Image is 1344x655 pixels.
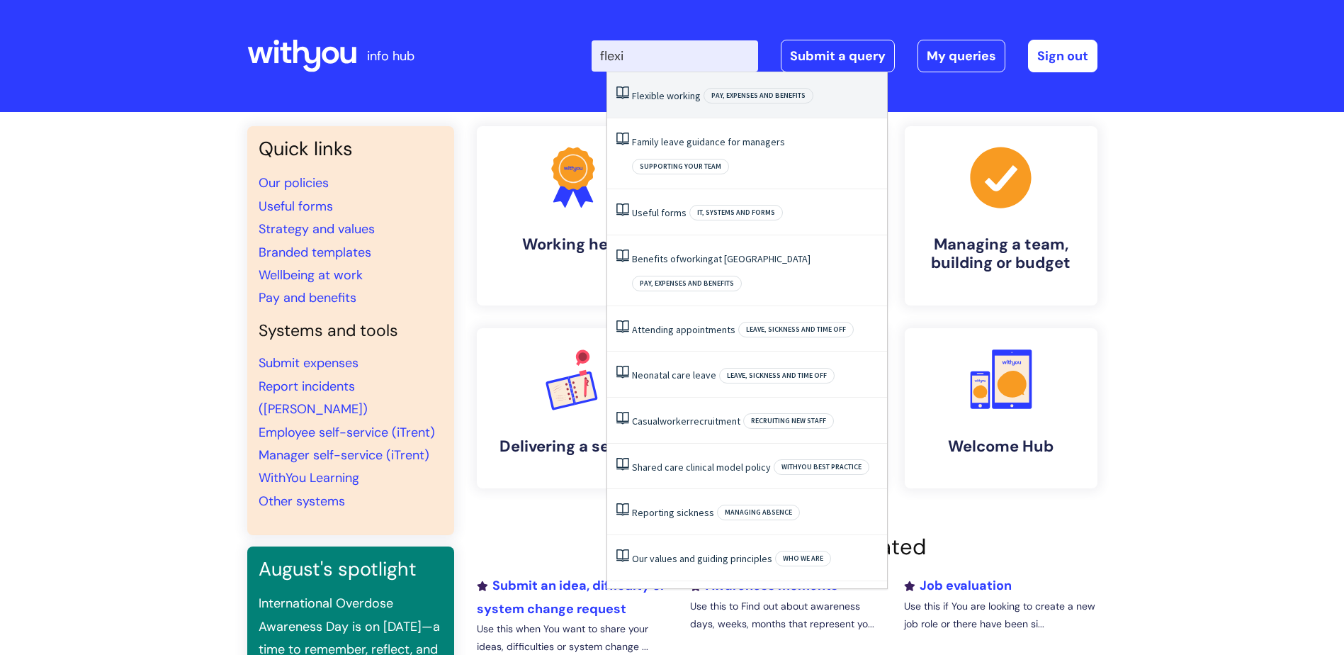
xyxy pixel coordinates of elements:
a: Sign out [1028,40,1097,72]
a: Managing a team, building or budget [905,126,1097,306]
p: Use this to Find out about awareness days, weeks, months that represent yo... [690,598,883,633]
a: Useful forms [632,206,687,219]
span: IT, systems and forms [689,205,783,220]
a: Job evaluation [904,577,1012,594]
a: Our policies [259,174,329,191]
a: Pay and benefits [259,289,356,306]
a: Shared care clinical model policy [632,461,771,474]
span: working [667,89,701,102]
span: Pay, expenses and benefits [632,276,742,291]
p: info hub [367,45,414,67]
a: Neonatal care leave [632,369,716,381]
p: Use this if You are looking to create a new job role or there have been si... [904,598,1097,633]
a: Casualworkerrecruitment [632,415,740,427]
a: Submit expenses [259,354,358,371]
a: Benefits ofworkingat [GEOGRAPHIC_DATA] [632,252,811,265]
h4: Systems and tools [259,321,443,341]
h2: Recently added or updated [477,534,1097,560]
a: Strategy and values [259,220,375,237]
h4: Managing a team, building or budget [916,235,1086,273]
a: Useful forms [259,198,333,215]
a: Attending appointments [632,323,735,336]
a: Reporting sickness [632,506,714,519]
span: worker [660,415,690,427]
a: Employee self-service (iTrent) [259,424,435,441]
a: Submit a query [781,40,895,72]
a: Wellbeing at work [259,267,363,284]
a: Delivering a service [477,328,670,488]
span: working [679,252,713,265]
input: Search [592,40,758,72]
a: Other systems [259,493,345,510]
span: Managing absence [717,505,800,520]
span: WithYou best practice [774,459,869,475]
a: Branded templates [259,244,371,261]
h4: Delivering a service [488,437,658,456]
a: WithYou Learning [259,469,359,486]
h3: August's spotlight [259,558,443,581]
a: Report incidents ([PERSON_NAME]) [259,378,368,418]
h3: Quick links [259,138,443,160]
span: Pay, expenses and benefits [704,88,813,103]
a: Family leave guidance for managers [632,135,785,148]
span: Leave, sickness and time off [738,322,854,337]
a: Flexible working [632,89,701,102]
span: Flexible [632,89,665,102]
h4: Working here [488,235,658,254]
a: Welcome Hub [905,328,1097,488]
span: Supporting your team [632,159,729,174]
span: Recruiting new staff [743,413,834,429]
span: Who we are [775,551,831,566]
a: Working here [477,126,670,306]
h4: Welcome Hub [916,437,1086,456]
a: Submit an idea, difficulty or system change request [477,577,665,617]
a: Manager self-service (iTrent) [259,447,429,464]
span: Leave, sickness and time off [719,368,835,384]
a: Our values and guiding principles [632,552,772,565]
a: My queries [917,40,1005,72]
div: | - [592,40,1097,72]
